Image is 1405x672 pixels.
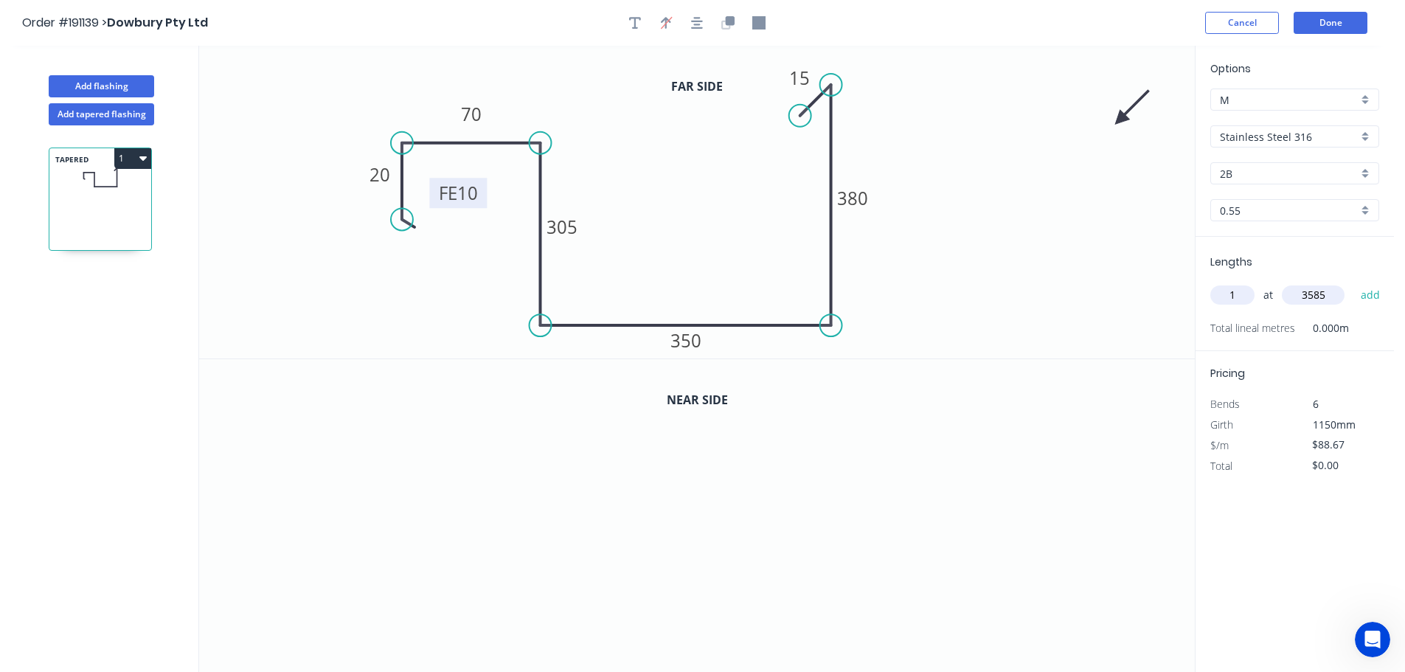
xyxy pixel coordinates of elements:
button: Add tapered flashing [49,103,154,125]
span: Girth [1210,418,1233,432]
span: Order #191139 > [22,14,107,31]
tspan: 10 [457,181,478,205]
span: 1150mm [1313,418,1356,432]
span: at [1263,285,1273,305]
span: Dowbury Pty Ltd [107,14,208,31]
span: Pricing [1210,366,1245,381]
tspan: 70 [461,102,482,126]
tspan: 305 [547,215,577,239]
button: Add flashing [49,75,154,97]
tspan: 350 [670,328,701,353]
span: $/m [1210,438,1229,452]
button: Done [1294,12,1367,34]
button: add [1353,283,1388,308]
svg: 0 [199,46,1195,358]
iframe: Intercom live chat [1355,622,1390,657]
button: Cancel [1205,12,1279,34]
span: Lengths [1210,254,1252,269]
input: Material [1220,129,1358,145]
span: 0.000m [1295,318,1349,339]
tspan: 15 [789,66,810,90]
tspan: 380 [838,186,869,210]
tspan: 20 [370,162,390,187]
input: Price level [1220,92,1358,108]
span: Bends [1210,397,1240,411]
span: Options [1210,61,1251,76]
span: Total lineal metres [1210,318,1295,339]
span: 6 [1313,397,1319,411]
input: Thickness [1220,203,1358,218]
tspan: FE [439,181,457,205]
input: Colour [1220,166,1358,181]
span: Total [1210,459,1232,473]
button: 1 [114,148,151,169]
